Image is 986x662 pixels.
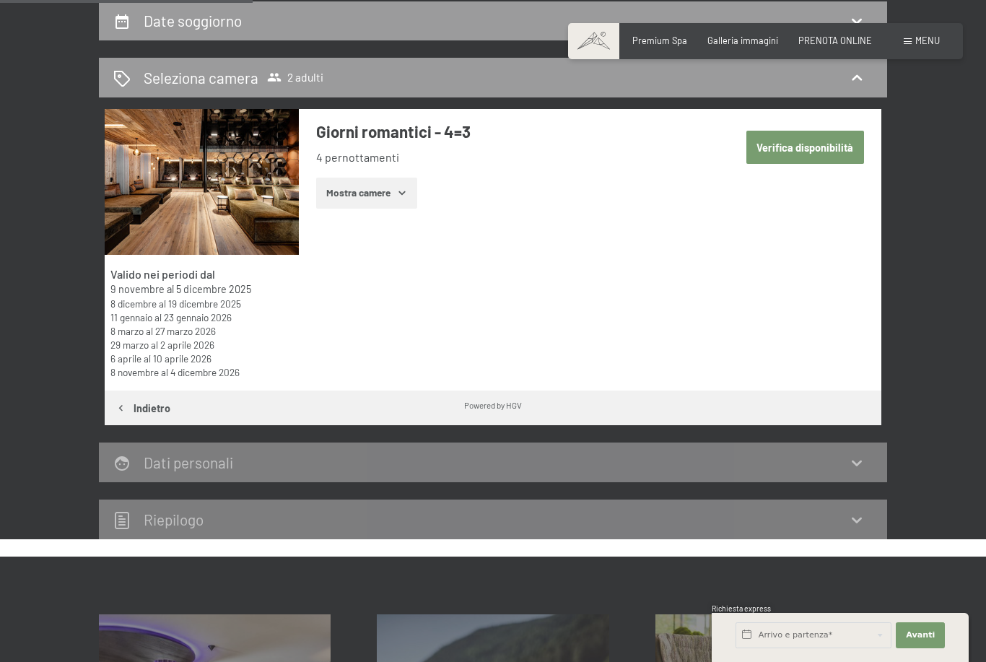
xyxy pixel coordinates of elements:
time: 08/12/2025 [110,297,157,310]
li: 4 pernottamenti [316,149,707,165]
a: Galleria immagini [707,35,778,46]
time: 09/11/2025 [110,283,165,295]
div: al [110,310,293,324]
time: 05/12/2025 [176,283,251,295]
img: mss_renderimg.php [105,109,299,255]
time: 27/03/2026 [155,325,216,337]
time: 02/04/2026 [160,339,214,351]
h2: Seleziona camera [144,67,258,88]
strong: Valido nei periodi dal [110,267,215,281]
div: al [110,324,293,338]
div: Powered by HGV [464,399,522,411]
div: al [110,297,293,310]
h3: Giorni romantici - 4=3 [316,121,707,143]
h2: Riepilogo [144,510,204,528]
time: 08/11/2026 [110,366,159,378]
button: Mostra camere [316,178,417,209]
h2: Date soggiorno [144,12,242,30]
time: 04/12/2026 [170,366,240,378]
a: Premium Spa [632,35,687,46]
div: al [110,365,293,379]
button: Verifica disponibilità [746,131,864,164]
span: Avanti [906,630,935,641]
div: al [110,338,293,352]
div: al [110,352,293,365]
span: Richiesta express [712,604,771,613]
time: 19/12/2025 [168,297,241,310]
time: 10/04/2026 [153,352,211,365]
span: Menu [915,35,940,46]
time: 29/03/2026 [110,339,149,351]
a: PRENOTA ONLINE [798,35,872,46]
time: 11/01/2026 [110,311,152,323]
button: Indietro [105,391,180,425]
button: Avanti [896,622,945,648]
h2: Dati personali [144,453,233,471]
span: 2 adulti [267,70,323,84]
div: al [110,282,293,297]
time: 23/01/2026 [164,311,232,323]
time: 06/04/2026 [110,352,141,365]
time: 08/03/2026 [110,325,144,337]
